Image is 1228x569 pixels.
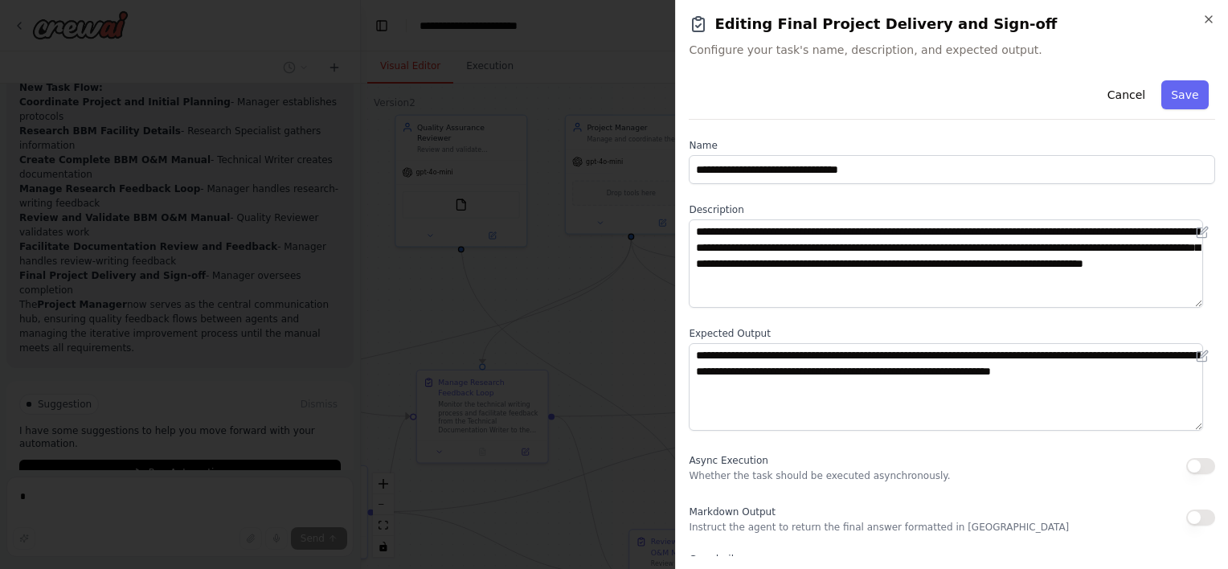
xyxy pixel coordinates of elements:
[1162,80,1209,109] button: Save
[689,521,1069,534] p: Instruct the agent to return the final answer formatted in [GEOGRAPHIC_DATA]
[689,553,1215,566] label: Guardrail
[689,506,775,518] span: Markdown Output
[1193,223,1212,242] button: Open in editor
[1193,346,1212,366] button: Open in editor
[689,139,1215,152] label: Name
[689,455,767,466] span: Async Execution
[689,13,1215,35] h2: Editing Final Project Delivery and Sign-off
[689,42,1215,58] span: Configure your task's name, description, and expected output.
[689,469,950,482] p: Whether the task should be executed asynchronously.
[689,203,1215,216] label: Description
[1098,80,1155,109] button: Cancel
[689,327,1215,340] label: Expected Output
